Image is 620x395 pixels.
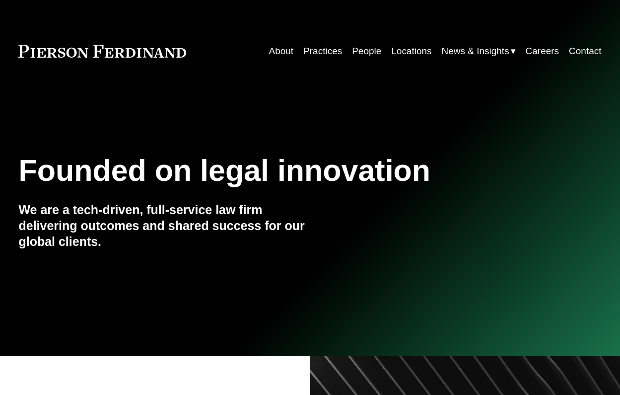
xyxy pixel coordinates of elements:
a: About [269,42,294,61]
span: News & Insights [442,43,509,60]
a: folder dropdown [442,42,516,61]
h4: We are a tech-driven, full-service law firm delivering outcomes and shared success for our global... [18,202,310,249]
a: Contact [569,42,601,61]
a: Careers [526,42,559,61]
h1: Founded on legal innovation [18,154,504,188]
a: Practices [303,42,342,61]
a: Locations [391,42,431,61]
a: People [352,42,381,61]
